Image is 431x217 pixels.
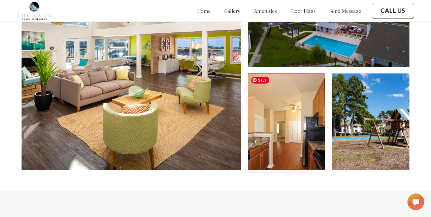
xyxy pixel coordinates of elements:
img: Kids Playground and Recreation Area [332,73,409,170]
img: Kitchen with High Ceilings [248,73,325,170]
img: cove_at_golden_isles_logo.png [17,2,52,20]
span: Save [251,77,269,84]
a: gallery [224,7,240,14]
button: Call Us [372,3,414,19]
a: floor plans [290,7,316,14]
a: home [197,7,211,14]
a: send message [329,7,361,14]
a: Call Us [380,7,405,14]
a: amenities [254,7,277,14]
